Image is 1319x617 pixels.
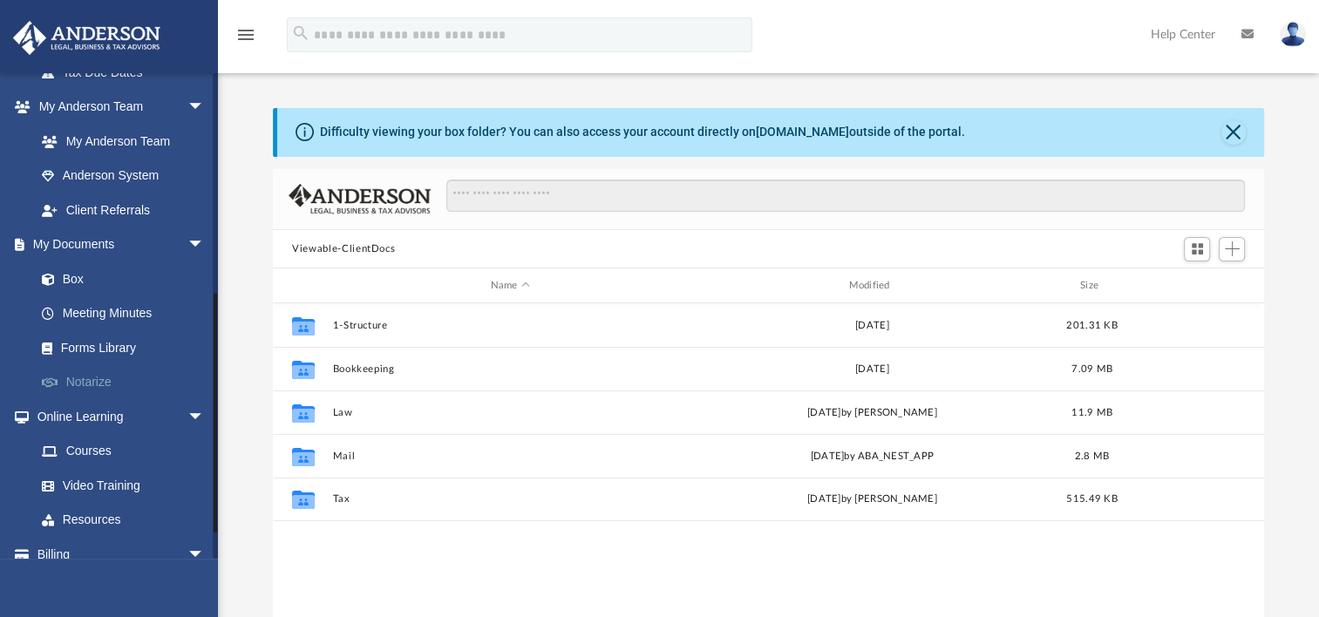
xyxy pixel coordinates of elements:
a: Billingarrow_drop_down [12,537,231,572]
a: Forms Library [24,330,222,365]
i: search [291,24,310,43]
a: Client Referrals [24,193,222,227]
img: User Pic [1280,22,1306,47]
button: Mail [333,451,688,462]
input: Search files and folders [446,180,1245,213]
span: arrow_drop_down [187,227,222,263]
div: id [281,278,324,294]
button: Tax [333,493,688,505]
a: Video Training [24,468,214,503]
span: arrow_drop_down [187,537,222,573]
button: Viewable-ClientDocs [292,241,395,257]
span: 11.9 MB [1071,408,1112,417]
div: Size [1057,278,1127,294]
a: Courses [24,434,222,469]
a: My Anderson Teamarrow_drop_down [12,90,222,125]
a: Resources [24,503,222,538]
a: menu [235,33,256,45]
button: Bookkeeping [333,363,688,375]
div: [DATE] by ABA_NEST_APP [695,449,1050,464]
button: Add [1219,237,1245,261]
a: Notarize [24,365,231,400]
div: Difficulty viewing your box folder? You can also access your account directly on outside of the p... [320,123,965,141]
div: [DATE] by [PERSON_NAME] [695,492,1050,507]
button: Law [333,407,688,418]
div: [DATE] [695,318,1050,334]
div: [DATE] by [PERSON_NAME] [695,405,1050,421]
a: [DOMAIN_NAME] [756,125,849,139]
button: Close [1221,120,1246,145]
span: 201.31 KB [1066,321,1117,330]
a: Online Learningarrow_drop_down [12,399,222,434]
span: 515.49 KB [1066,494,1117,504]
div: Modified [695,278,1050,294]
img: Anderson Advisors Platinum Portal [8,21,166,55]
a: My Anderson Team [24,124,214,159]
button: Switch to Grid View [1184,237,1210,261]
i: menu [235,24,256,45]
div: Name [332,278,687,294]
div: id [1134,278,1256,294]
a: Box [24,261,222,296]
div: [DATE] [695,362,1050,377]
span: arrow_drop_down [187,399,222,435]
span: arrow_drop_down [187,90,222,125]
button: 1-Structure [333,320,688,331]
a: My Documentsarrow_drop_down [12,227,231,262]
a: Anderson System [24,159,222,193]
span: 2.8 MB [1075,451,1110,461]
span: 7.09 MB [1071,364,1112,374]
a: Meeting Minutes [24,296,231,331]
